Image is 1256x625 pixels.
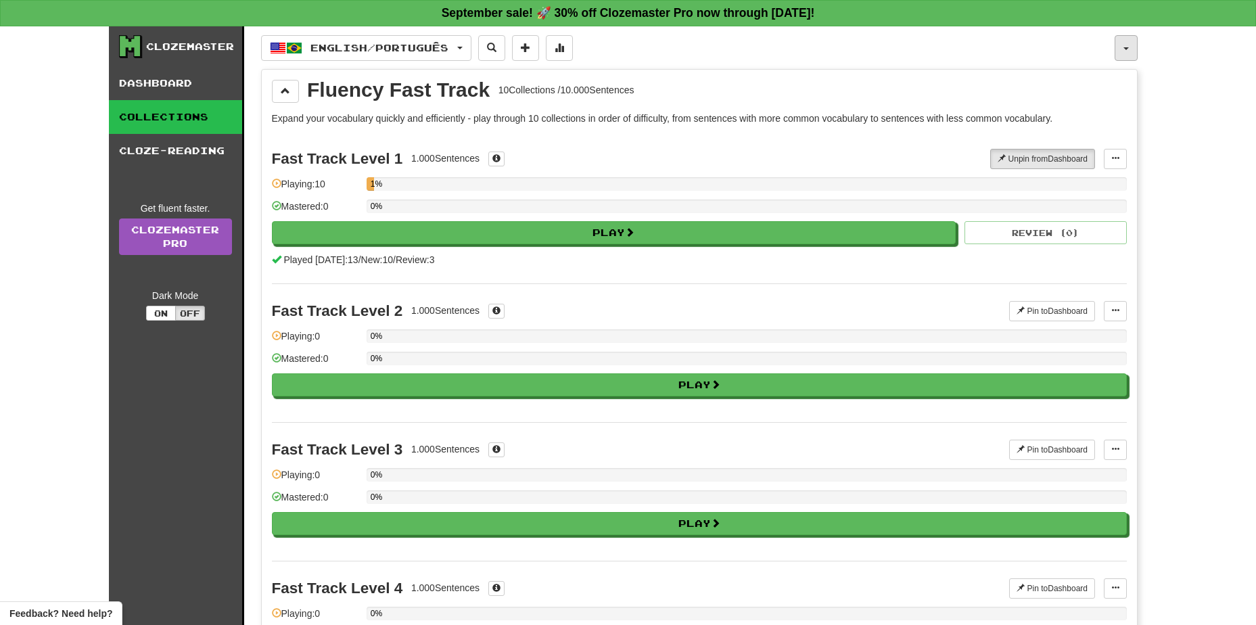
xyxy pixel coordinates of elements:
[512,35,539,61] button: Add sentence to collection
[283,254,358,265] span: Played [DATE]: 13
[411,304,480,317] div: 1.000 Sentences
[272,373,1127,396] button: Play
[146,40,234,53] div: Clozemaster
[272,221,956,244] button: Play
[175,306,205,321] button: Off
[442,6,815,20] strong: September sale! 🚀 30% off Clozemaster Pro now through [DATE]!
[396,254,435,265] span: Review: 3
[371,177,374,191] div: 1%
[358,254,361,265] span: /
[119,218,232,255] a: ClozemasterPro
[272,329,360,352] div: Playing: 0
[272,352,360,374] div: Mastered: 0
[272,302,403,319] div: Fast Track Level 2
[272,468,360,490] div: Playing: 0
[478,35,505,61] button: Search sentences
[272,200,360,222] div: Mastered: 0
[272,490,360,513] div: Mastered: 0
[1009,301,1095,321] button: Pin toDashboard
[272,150,403,167] div: Fast Track Level 1
[272,512,1127,535] button: Play
[307,80,490,100] div: Fluency Fast Track
[119,289,232,302] div: Dark Mode
[272,580,403,597] div: Fast Track Level 4
[272,112,1127,125] p: Expand your vocabulary quickly and efficiently - play through 10 collections in order of difficul...
[272,441,403,458] div: Fast Track Level 3
[109,100,242,134] a: Collections
[361,254,393,265] span: New: 10
[9,607,112,620] span: Open feedback widget
[310,42,448,53] span: English / Português
[1009,440,1095,460] button: Pin toDashboard
[546,35,573,61] button: More stats
[109,66,242,100] a: Dashboard
[990,149,1095,169] button: Unpin fromDashboard
[119,202,232,215] div: Get fluent faster.
[964,221,1127,244] button: Review (0)
[146,306,176,321] button: On
[411,581,480,595] div: 1.000 Sentences
[411,152,480,165] div: 1.000 Sentences
[411,442,480,456] div: 1.000 Sentences
[498,83,634,97] div: 10 Collections / 10.000 Sentences
[393,254,396,265] span: /
[109,134,242,168] a: Cloze-Reading
[1009,578,1095,599] button: Pin toDashboard
[261,35,471,61] button: English/Português
[272,177,360,200] div: Playing: 10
